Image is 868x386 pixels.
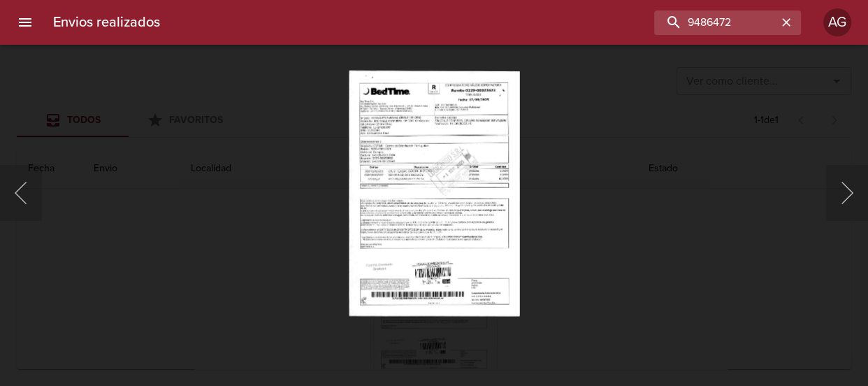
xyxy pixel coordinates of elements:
[823,8,851,36] div: Abrir información de usuario
[654,10,777,35] input: buscar
[823,8,851,36] div: AG
[8,6,42,39] button: menu
[349,70,520,316] img: Image
[53,11,160,34] h6: Envios realizados
[826,165,868,221] button: Siguiente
